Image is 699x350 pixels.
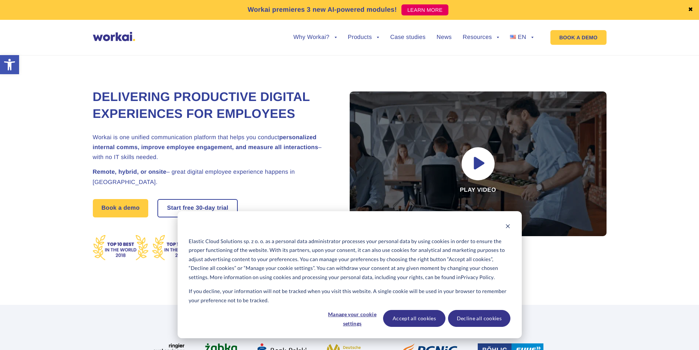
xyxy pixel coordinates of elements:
span: EN [518,34,526,40]
a: LEARN MORE [401,4,448,15]
div: Play video [350,91,607,236]
a: BOOK A DEMO [550,30,606,45]
a: News [437,35,452,40]
a: Resources [463,35,499,40]
p: Elastic Cloud Solutions sp. z o. o. as a personal data administrator processes your personal data... [189,237,510,282]
a: Book a demo [93,199,149,217]
h2: More than 100 fast-growing enterprises trust Workai [146,321,553,330]
strong: Remote, hybrid, or onsite [93,169,167,175]
a: Privacy Policy [461,273,494,282]
h2: – great digital employee experience happens in [GEOGRAPHIC_DATA]. [93,167,331,187]
p: Workai premieres 3 new AI-powered modules! [248,5,397,15]
a: Products [348,35,379,40]
button: Manage your cookie settings [324,310,381,327]
div: Cookie banner [178,211,522,338]
a: Case studies [390,35,425,40]
h1: Delivering Productive Digital Experiences for Employees [93,89,331,123]
a: Why Workai? [293,35,336,40]
button: Decline all cookies [448,310,510,327]
i: 30-day [196,205,215,211]
a: Start free30-daytrial [158,200,237,217]
h2: Workai is one unified communication platform that helps you conduct – with no IT skills needed. [93,133,331,163]
a: ✖ [688,7,693,13]
p: If you decline, your information will not be tracked when you visit this website. A single cookie... [189,287,510,305]
button: Accept all cookies [383,310,445,327]
button: Dismiss cookie banner [505,223,510,232]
